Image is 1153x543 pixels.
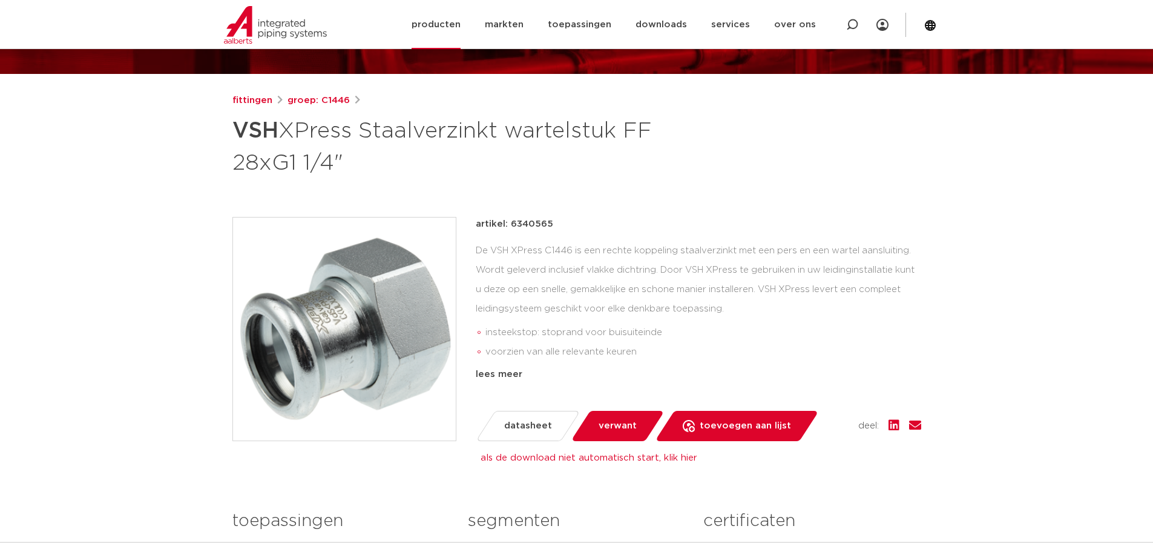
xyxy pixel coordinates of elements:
[485,323,921,342] li: insteekstop: stoprand voor buisuiteinde
[232,509,450,533] h3: toepassingen
[233,218,456,441] img: Product Image for VSH XPress Staalverzinkt wartelstuk FF 28xG1 1/4"
[287,93,350,108] a: groep: C1446
[476,217,553,232] p: artikel: 6340565
[476,367,921,382] div: lees meer
[481,453,697,462] a: als de download niet automatisch start, klik hier
[232,120,278,142] strong: VSH
[232,113,687,178] h1: XPress Staalverzinkt wartelstuk FF 28xG1 1/4"
[570,411,664,441] a: verwant
[858,419,879,433] span: deel:
[703,509,921,533] h3: certificaten
[485,342,921,362] li: voorzien van alle relevante keuren
[599,416,637,436] span: verwant
[485,362,921,381] li: Leak Before Pressed-functie
[504,416,552,436] span: datasheet
[475,411,580,441] a: datasheet
[468,509,685,533] h3: segmenten
[700,416,791,436] span: toevoegen aan lijst
[476,241,921,362] div: De VSH XPress C1446 is een rechte koppeling staalverzinkt met een pers en een wartel aansluiting....
[232,93,272,108] a: fittingen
